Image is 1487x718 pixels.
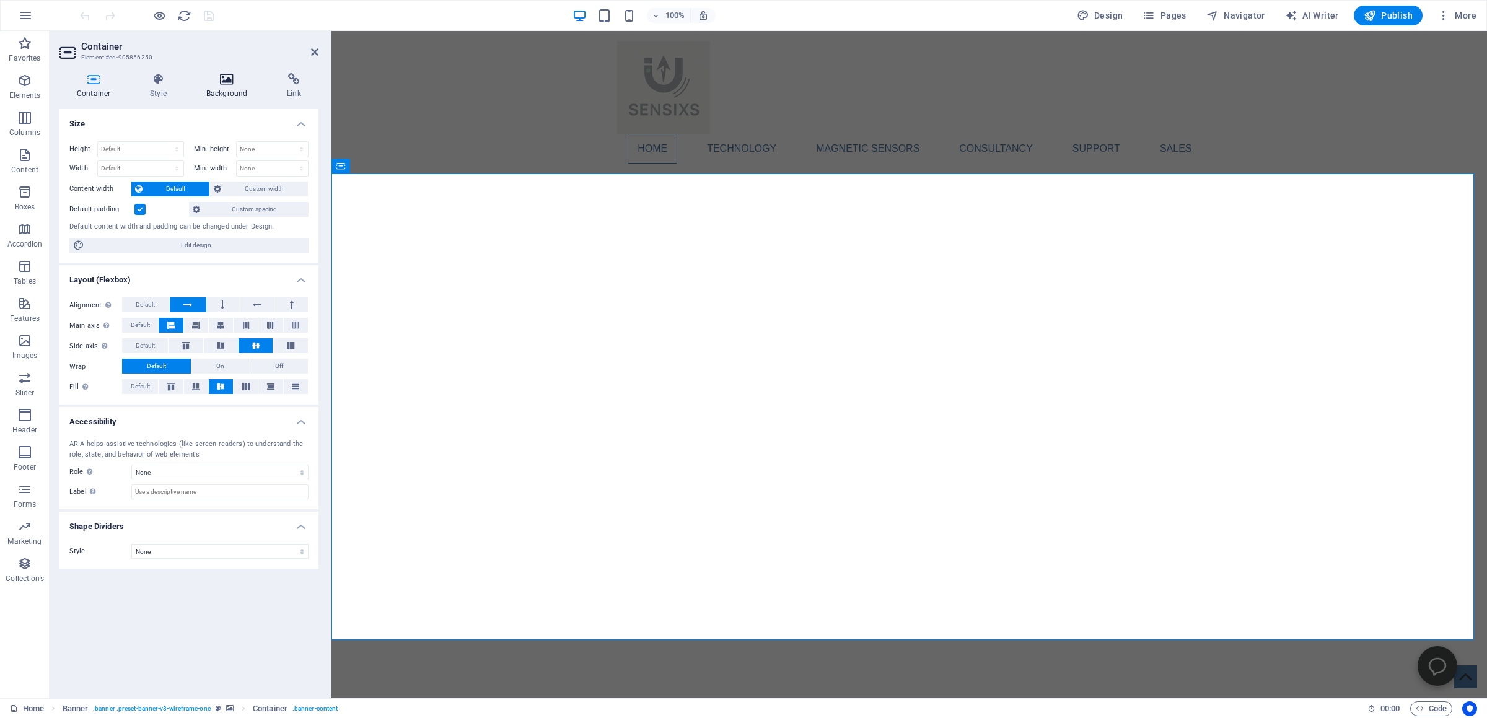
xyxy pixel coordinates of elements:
[14,276,36,286] p: Tables
[665,8,685,23] h6: 100%
[194,146,236,152] label: Min. height
[69,165,97,172] label: Width
[12,351,38,361] p: Images
[69,182,131,196] label: Content width
[11,165,38,175] p: Content
[1280,6,1344,25] button: AI Writer
[1364,9,1413,22] span: Publish
[59,512,318,534] h4: Shape Dividers
[122,318,158,333] button: Default
[81,41,318,52] h2: Container
[69,484,131,499] label: Label
[1077,9,1123,22] span: Design
[647,8,691,23] button: 100%
[81,52,294,63] h3: Element #ed-905856250
[210,182,308,196] button: Custom width
[1432,6,1481,25] button: More
[69,318,122,333] label: Main axis
[253,701,287,716] span: Click to select. Double-click to edit
[1389,704,1391,713] span: :
[204,202,305,217] span: Custom spacing
[7,239,42,249] p: Accordion
[69,222,309,232] div: Default content width and padding can be changed under Design.
[7,536,42,546] p: Marketing
[194,165,236,172] label: Min. width
[270,73,318,99] h4: Link
[59,73,133,99] h4: Container
[1367,701,1400,716] h6: Session time
[131,318,150,333] span: Default
[275,359,283,374] span: Off
[698,10,709,21] i: On resize automatically adjust zoom level to fit chosen device.
[122,359,191,374] button: Default
[14,499,36,509] p: Forms
[1072,6,1128,25] button: Design
[131,379,150,394] span: Default
[131,182,209,196] button: Default
[1416,701,1447,716] span: Code
[12,425,37,435] p: Header
[147,359,166,374] span: Default
[63,701,89,716] span: Click to select. Double-click to edit
[63,701,338,716] nav: breadcrumb
[59,407,318,429] h4: Accessibility
[1206,9,1265,22] span: Navigator
[10,701,44,716] a: Click to cancel selection. Double-click to open Pages
[1285,9,1339,22] span: AI Writer
[10,313,40,323] p: Features
[131,484,309,499] input: Use a descriptive name
[69,465,96,479] span: Role
[1437,9,1476,22] span: More
[1201,6,1270,25] button: Navigator
[69,202,134,217] label: Default padding
[9,90,41,100] p: Elements
[15,202,35,212] p: Boxes
[14,462,36,472] p: Footer
[189,202,309,217] button: Custom spacing
[69,547,86,555] span: Style
[191,359,249,374] button: On
[69,238,309,253] button: Edit design
[216,359,224,374] span: On
[69,146,97,152] label: Height
[250,359,308,374] button: Off
[15,388,35,398] p: Slider
[1138,6,1191,25] button: Pages
[69,359,122,374] label: Wrap
[216,705,221,712] i: This element is a customizable preset
[1354,6,1423,25] button: Publish
[136,338,155,353] span: Default
[225,182,304,196] span: Custom width
[189,73,270,99] h4: Background
[9,128,40,138] p: Columns
[122,297,169,312] button: Default
[226,705,234,712] i: This element contains a background
[69,439,309,460] div: ARIA helps assistive technologies (like screen readers) to understand the role, state, and behavi...
[146,182,206,196] span: Default
[9,53,40,63] p: Favorites
[1380,701,1400,716] span: 00 00
[59,265,318,287] h4: Layout (Flexbox)
[1086,615,1126,655] button: Open chatbot window
[93,701,211,716] span: . banner .preset-banner-v3-wireframe-one
[6,574,43,584] p: Collections
[69,339,122,354] label: Side axis
[177,8,191,23] button: reload
[1072,6,1128,25] div: Design (Ctrl+Alt+Y)
[1410,701,1452,716] button: Code
[286,663,489,691] span: [DOMAIN_NAME]
[122,379,158,394] button: Default
[136,297,155,312] span: Default
[88,238,305,253] span: Edit design
[69,380,122,395] label: Fill
[69,298,122,313] label: Alignment
[122,338,168,353] button: Default
[1462,701,1477,716] button: Usercentrics
[292,701,338,716] span: . banner-content
[1143,9,1186,22] span: Pages
[59,109,318,131] h4: Size
[133,73,189,99] h4: Style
